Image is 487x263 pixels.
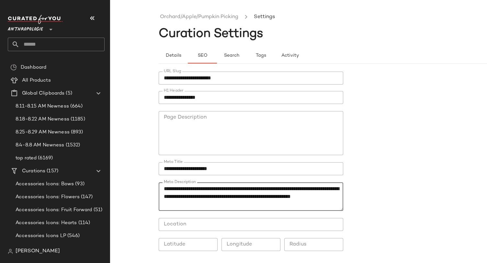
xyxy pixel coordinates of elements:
[16,116,69,123] span: 8.18-8.22 AM Newness
[16,219,77,227] span: Accessories Icons: Hearts
[16,206,92,214] span: Accessories Icons: Fruit Forward
[255,53,266,58] span: Tags
[80,193,93,201] span: (147)
[8,22,43,34] span: Anthropologie
[281,53,299,58] span: Activity
[16,232,66,240] span: Accessories Icons LP
[64,90,72,97] span: (5)
[64,142,80,149] span: (1532)
[165,53,181,58] span: Details
[70,129,83,136] span: (893)
[8,15,63,24] img: cfy_white_logo.C9jOOHJF.svg
[253,13,276,21] li: Settings
[8,249,13,254] img: svg%3e
[10,64,17,71] img: svg%3e
[16,154,37,162] span: top rated
[16,129,70,136] span: 8.25-8.29 AM Newness
[224,53,239,58] span: Search
[69,103,83,110] span: (664)
[22,77,51,84] span: All Products
[66,232,80,240] span: (546)
[21,64,46,71] span: Dashboard
[16,180,74,188] span: Accessories Icons: Bows
[16,193,80,201] span: Accessories Icons: Flowers
[37,154,53,162] span: (6169)
[197,53,207,58] span: SEO
[92,206,103,214] span: (51)
[16,247,60,255] span: [PERSON_NAME]
[22,90,64,97] span: Global Clipboards
[77,219,90,227] span: (114)
[16,142,64,149] span: 8.4-8.8 AM Newness
[45,167,58,175] span: (157)
[160,13,238,21] a: Orchard/Apple/Pumpkin Picking
[16,103,69,110] span: 8.11-8.15 AM Newness
[22,167,45,175] span: Curations
[74,180,85,188] span: (93)
[69,116,85,123] span: (1185)
[159,28,263,40] span: Curation Settings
